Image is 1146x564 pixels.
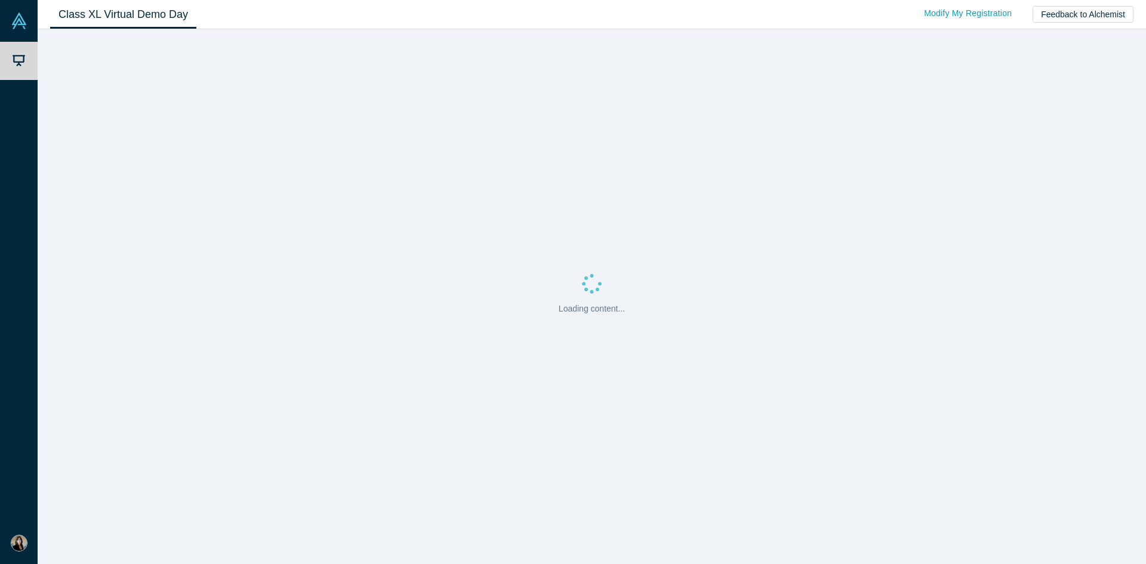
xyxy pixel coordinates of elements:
img: Marie-Christine Razaire's Account [11,535,27,551]
img: Alchemist Vault Logo [11,13,27,29]
a: Modify My Registration [911,3,1024,24]
p: Loading content... [559,303,625,315]
a: Class XL Virtual Demo Day [50,1,196,29]
button: Feedback to Alchemist [1033,6,1133,23]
